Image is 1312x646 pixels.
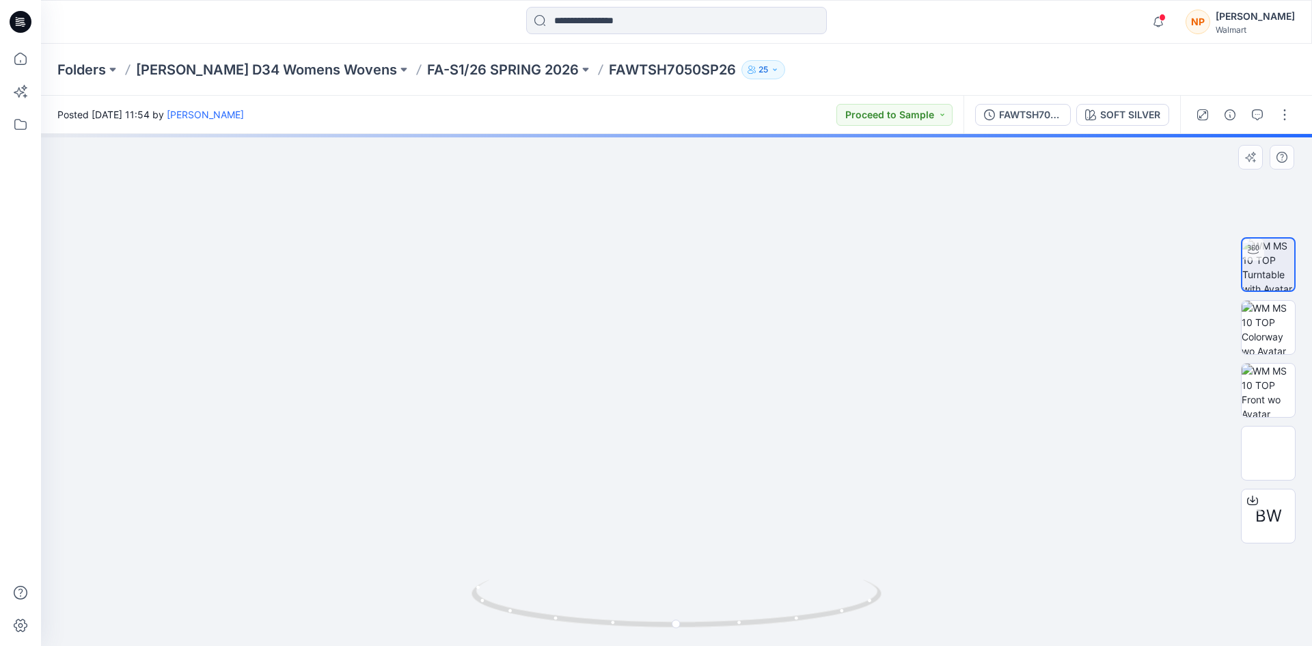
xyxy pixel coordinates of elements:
img: WM MS 10 TOP Front wo Avatar [1242,364,1295,417]
div: NP [1186,10,1210,34]
div: [PERSON_NAME] [1216,8,1295,25]
img: WM MS 10 TOP Turntable with Avatar [1242,239,1294,291]
button: Details [1219,104,1241,126]
button: 25 [741,60,785,79]
span: BW [1255,504,1282,528]
img: WM MS 10 TOP Colorway wo Avatar [1242,301,1295,354]
a: FA-S1/26 SPRING 2026 [427,60,579,79]
a: [PERSON_NAME] D34 Womens Wovens [136,60,397,79]
p: FAWTSH7050SP26 [609,60,736,79]
p: 25 [758,62,768,77]
div: SOFT SILVER [1100,107,1160,122]
div: Walmart [1216,25,1295,35]
div: FAWTSH7050SP26 [999,107,1062,122]
a: Folders [57,60,106,79]
a: [PERSON_NAME] [167,109,244,120]
button: FAWTSH7050SP26 [975,104,1071,126]
span: Posted [DATE] 11:54 by [57,107,244,122]
button: SOFT SILVER [1076,104,1169,126]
